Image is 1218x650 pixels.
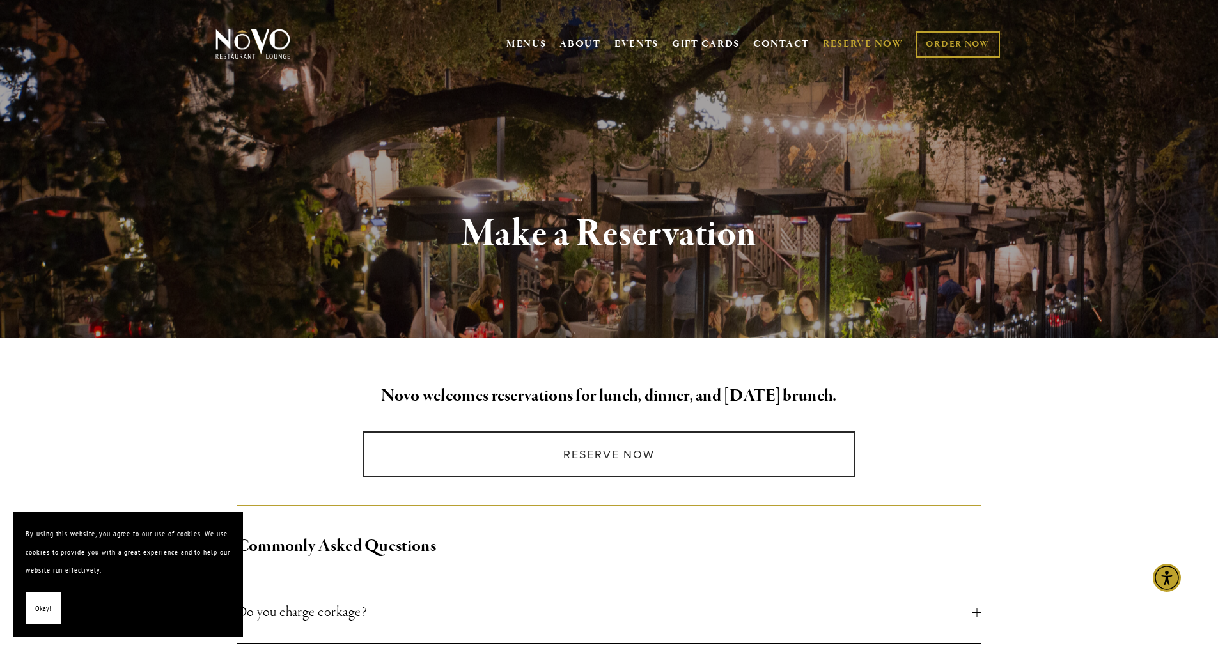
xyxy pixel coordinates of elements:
a: Reserve Now [363,431,855,477]
a: MENUS [506,38,547,50]
h2: Commonly Asked Questions [237,533,982,560]
span: Okay! [35,600,51,618]
a: ABOUT [559,38,601,50]
a: RESERVE NOW [823,32,903,56]
section: Cookie banner [13,512,243,637]
div: Accessibility Menu [1153,564,1181,592]
strong: Make a Reservation [462,210,756,258]
a: ORDER NOW [916,31,999,58]
a: GIFT CARDS [672,32,740,56]
a: EVENTS [614,38,659,50]
img: Novo Restaurant &amp; Lounge [213,28,293,60]
button: Do you charge corkage? [237,582,982,643]
h2: Novo welcomes reservations for lunch, dinner, and [DATE] brunch. [237,383,982,410]
button: Okay! [26,592,61,625]
a: CONTACT [753,32,809,56]
span: Do you charge corkage? [237,601,973,624]
p: By using this website, you agree to our use of cookies. We use cookies to provide you with a grea... [26,525,230,580]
